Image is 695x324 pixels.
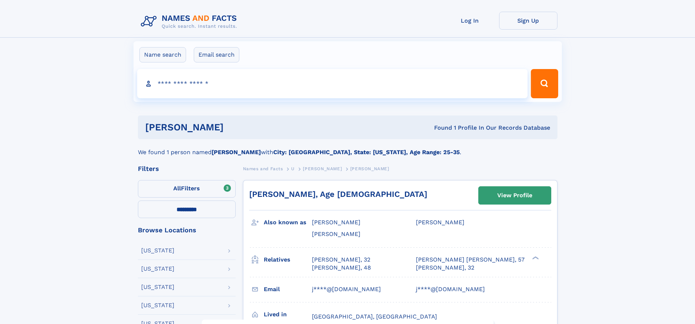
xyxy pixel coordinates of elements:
div: We found 1 person named with . [138,139,557,157]
div: View Profile [497,187,532,204]
b: [PERSON_NAME] [212,149,261,156]
span: All [173,185,181,192]
a: [PERSON_NAME] [303,164,342,173]
a: Log In [441,12,499,30]
span: [GEOGRAPHIC_DATA], [GEOGRAPHIC_DATA] [312,313,437,320]
label: Name search [139,47,186,62]
div: Found 1 Profile In Our Records Database [329,124,550,132]
span: U [291,166,295,171]
a: View Profile [479,187,551,204]
span: [PERSON_NAME] [350,166,389,171]
a: [PERSON_NAME], 48 [312,264,371,272]
div: Filters [138,165,236,172]
span: [PERSON_NAME] [416,219,464,226]
input: search input [137,69,528,98]
a: Names and Facts [243,164,283,173]
a: [PERSON_NAME], 32 [312,256,370,264]
h1: [PERSON_NAME] [145,123,329,132]
label: Filters [138,180,236,198]
div: Browse Locations [138,227,236,233]
div: [US_STATE] [141,266,174,272]
label: Email search [194,47,239,62]
span: [PERSON_NAME] [312,230,360,237]
div: [US_STATE] [141,248,174,254]
span: [PERSON_NAME] [303,166,342,171]
span: [PERSON_NAME] [312,219,360,226]
h3: Also known as [264,216,312,229]
a: [PERSON_NAME], 32 [416,264,474,272]
img: Logo Names and Facts [138,12,243,31]
a: [PERSON_NAME], Age [DEMOGRAPHIC_DATA] [249,190,427,199]
h3: Lived in [264,308,312,321]
button: Search Button [531,69,558,98]
a: [PERSON_NAME] [PERSON_NAME], 57 [416,256,525,264]
h3: Relatives [264,254,312,266]
div: [US_STATE] [141,302,174,308]
a: Sign Up [499,12,557,30]
b: City: [GEOGRAPHIC_DATA], State: [US_STATE], Age Range: 25-35 [273,149,460,156]
div: ❯ [530,255,539,260]
a: U [291,164,295,173]
h3: Email [264,283,312,296]
div: [US_STATE] [141,284,174,290]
